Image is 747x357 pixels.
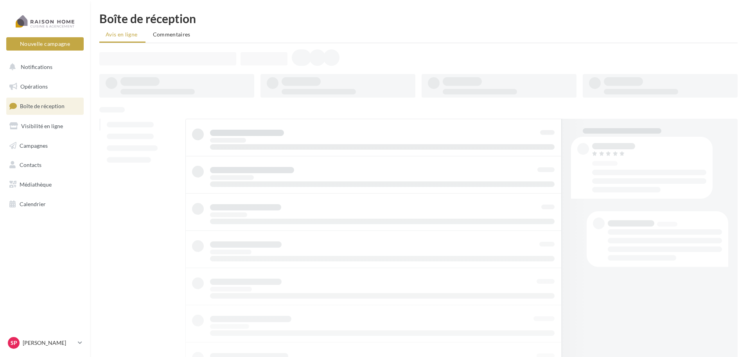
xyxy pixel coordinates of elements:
span: Boîte de réception [20,103,65,109]
span: Notifications [21,63,52,70]
a: Contacts [5,157,85,173]
a: Opérations [5,78,85,95]
a: Visibilité en ligne [5,118,85,134]
a: Sp [PERSON_NAME] [6,335,84,350]
a: Campagnes [5,138,85,154]
a: Calendrier [5,196,85,212]
span: Médiathèque [20,181,52,188]
p: [PERSON_NAME] [23,339,75,347]
a: Boîte de réception [5,98,85,114]
span: Visibilité en ligne [21,123,63,129]
span: Opérations [20,83,48,90]
button: Notifications [5,59,82,75]
span: Campagnes [20,142,48,149]
span: Sp [11,339,17,347]
div: Boîte de réception [99,13,738,24]
span: Contacts [20,161,41,168]
a: Médiathèque [5,176,85,193]
span: Calendrier [20,201,46,207]
button: Nouvelle campagne [6,37,84,51]
span: Commentaires [153,31,190,38]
